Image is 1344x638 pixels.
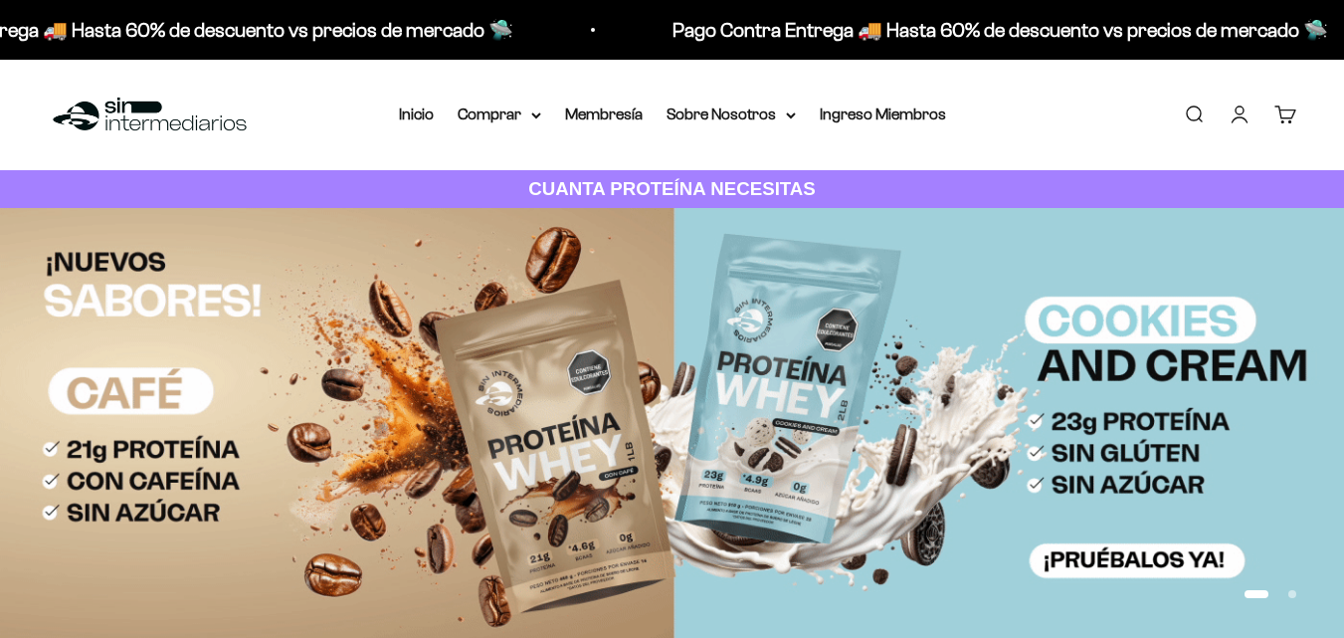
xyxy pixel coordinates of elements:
[667,102,796,127] summary: Sobre Nosotros
[565,106,643,122] a: Membresía
[399,106,434,122] a: Inicio
[458,102,541,127] summary: Comprar
[820,106,946,122] a: Ingreso Miembros
[528,178,816,199] strong: CUANTA PROTEÍNA NECESITAS
[650,14,1305,46] p: Pago Contra Entrega 🚚 Hasta 60% de descuento vs precios de mercado 🛸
